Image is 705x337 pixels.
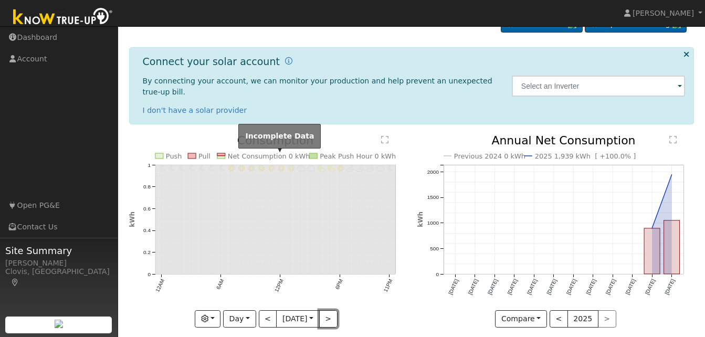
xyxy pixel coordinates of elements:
[427,195,439,201] text: 1500
[223,310,256,328] button: Day
[633,9,694,17] span: [PERSON_NAME]
[143,56,280,68] h1: Connect your solar account
[129,212,136,228] text: kWh
[143,106,247,114] a: I don't have a solar provider
[430,246,439,252] text: 500
[436,271,439,277] text: 0
[585,278,597,296] text: [DATE]
[664,220,680,274] rect: onclick=""
[143,77,492,96] span: By connecting your account, we can monitor your production and help prevent an unexpected true-up...
[427,220,439,226] text: 1000
[567,310,598,328] button: 2025
[237,134,314,147] text: Consumption
[495,310,547,328] button: Compare
[550,310,568,328] button: <
[512,76,686,97] input: Select an Inverter
[143,228,151,234] text: 0.4
[215,279,225,291] text: 6AM
[228,152,310,160] text: Net Consumption 0 kWh
[605,278,617,296] text: [DATE]
[644,229,660,275] rect: onclick=""
[148,162,151,168] text: 1
[417,212,424,228] text: kWh
[427,169,439,175] text: 2000
[487,278,499,296] text: [DATE]
[447,278,459,296] text: [DATE]
[259,310,277,328] button: <
[143,184,151,190] text: 0.8
[166,152,182,160] text: Push
[143,206,151,212] text: 0.6
[454,152,525,160] text: Previous 2024 0 kWh
[55,320,63,328] img: retrieve
[491,134,636,147] text: Annual Net Consumption
[8,6,118,29] img: Know True-Up
[273,279,285,293] text: 12PM
[650,227,654,231] circle: onclick=""
[625,278,637,296] text: [DATE]
[669,135,677,144] text: 
[535,152,636,160] text: 2025 1,939 kWh [ +100.0% ]
[670,173,674,177] circle: onclick=""
[320,152,396,160] text: Peak Push Hour 0 kWh
[334,279,344,291] text: 6PM
[276,310,319,328] button: [DATE]
[154,279,165,293] text: 12AM
[644,278,656,296] text: [DATE]
[10,278,20,287] a: Map
[565,278,577,296] text: [DATE]
[506,278,518,296] text: [DATE]
[381,135,388,144] text: 
[148,271,151,277] text: 0
[198,152,211,160] text: Pull
[143,250,151,256] text: 0.2
[467,278,479,296] text: [DATE]
[383,279,394,293] text: 11PM
[136,15,194,28] a: Dashboard
[664,278,676,296] text: [DATE]
[5,244,112,258] span: Site Summary
[526,278,538,296] text: [DATE]
[545,278,557,296] text: [DATE]
[5,266,112,288] div: Clovis, [GEOGRAPHIC_DATA]
[319,310,338,328] button: >
[245,132,314,140] strong: Incomplete Data
[5,258,112,269] div: [PERSON_NAME]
